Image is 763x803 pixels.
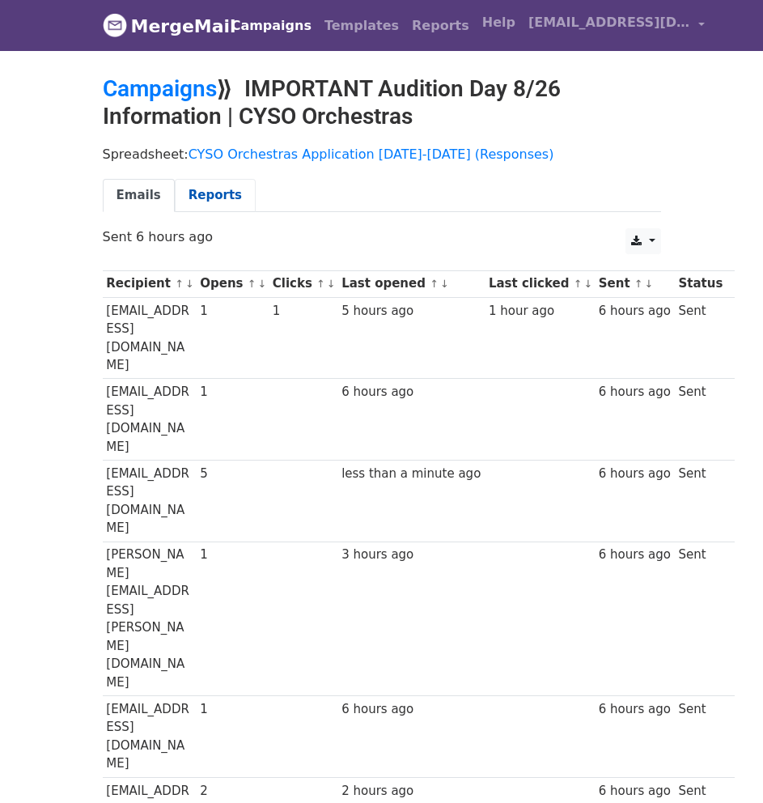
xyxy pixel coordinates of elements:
[103,75,661,130] h2: ⟫ IMPORTANT Audition Day 8/26 Information | CYSO Orchestras
[341,700,481,719] div: 6 hours ago
[200,546,265,564] div: 1
[599,700,671,719] div: 6 hours ago
[634,278,643,290] a: ↑
[200,782,265,801] div: 2
[103,297,197,379] td: [EMAIL_ADDRESS][DOMAIN_NAME]
[341,465,481,483] div: less than a minute ago
[675,270,727,297] th: Status
[341,302,481,321] div: 5 hours ago
[200,465,265,483] div: 5
[258,278,267,290] a: ↓
[103,542,197,696] td: [PERSON_NAME][EMAIL_ADDRESS][PERSON_NAME][DOMAIN_NAME]
[318,10,405,42] a: Templates
[675,542,727,696] td: Sent
[103,13,127,37] img: MergeMail logo
[522,6,711,45] a: [EMAIL_ADDRESS][DOMAIN_NAME]
[103,379,197,461] td: [EMAIL_ADDRESS][DOMAIN_NAME]
[103,75,217,102] a: Campaigns
[103,179,175,212] a: Emails
[200,700,265,719] div: 1
[440,278,449,290] a: ↓
[103,460,197,542] td: [EMAIL_ADDRESS][DOMAIN_NAME]
[583,278,592,290] a: ↓
[645,278,654,290] a: ↓
[405,10,476,42] a: Reports
[175,179,256,212] a: Reports
[200,383,265,401] div: 1
[103,146,661,163] p: Spreadsheet:
[327,278,336,290] a: ↓
[341,546,481,564] div: 3 hours ago
[341,383,481,401] div: 6 hours ago
[175,278,184,290] a: ↑
[430,278,439,290] a: ↑
[675,460,727,542] td: Sent
[528,13,690,32] span: [EMAIL_ADDRESS][DOMAIN_NAME]
[103,270,197,297] th: Recipient
[489,302,591,321] div: 1 hour ago
[599,383,671,401] div: 6 hours ago
[341,782,481,801] div: 2 hours ago
[337,270,485,297] th: Last opened
[103,228,661,245] p: Sent 6 hours ago
[675,379,727,461] td: Sent
[248,278,256,290] a: ↑
[485,270,595,297] th: Last clicked
[103,696,197,778] td: [EMAIL_ADDRESS][DOMAIN_NAME]
[273,302,334,321] div: 1
[599,465,671,483] div: 6 hours ago
[675,696,727,778] td: Sent
[599,782,671,801] div: 6 hours ago
[599,302,671,321] div: 6 hours ago
[189,147,554,162] a: CYSO Orchestras Application [DATE]-[DATE] (Responses)
[316,278,325,290] a: ↑
[675,297,727,379] td: Sent
[225,10,318,42] a: Campaigns
[574,278,583,290] a: ↑
[200,302,265,321] div: 1
[595,270,675,297] th: Sent
[185,278,194,290] a: ↓
[269,270,337,297] th: Clicks
[476,6,522,39] a: Help
[196,270,269,297] th: Opens
[103,9,212,43] a: MergeMail
[682,725,763,803] iframe: Chat Widget
[599,546,671,564] div: 6 hours ago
